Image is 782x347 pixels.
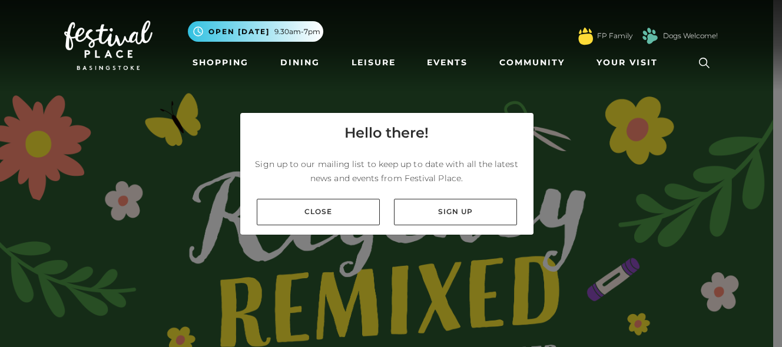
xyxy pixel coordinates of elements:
p: Sign up to our mailing list to keep up to date with all the latest news and events from Festival ... [250,157,524,185]
span: 9.30am-7pm [274,26,320,37]
a: Community [495,52,569,74]
h4: Hello there! [344,122,429,144]
a: Events [422,52,472,74]
button: Open [DATE] 9.30am-7pm [188,21,323,42]
a: FP Family [597,31,632,41]
a: Your Visit [592,52,668,74]
a: Close [257,199,380,225]
a: Dining [276,52,324,74]
a: Dogs Welcome! [663,31,718,41]
a: Shopping [188,52,253,74]
span: Open [DATE] [208,26,270,37]
a: Sign up [394,199,517,225]
span: Your Visit [597,56,658,69]
img: Festival Place Logo [64,21,153,70]
a: Leisure [347,52,400,74]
